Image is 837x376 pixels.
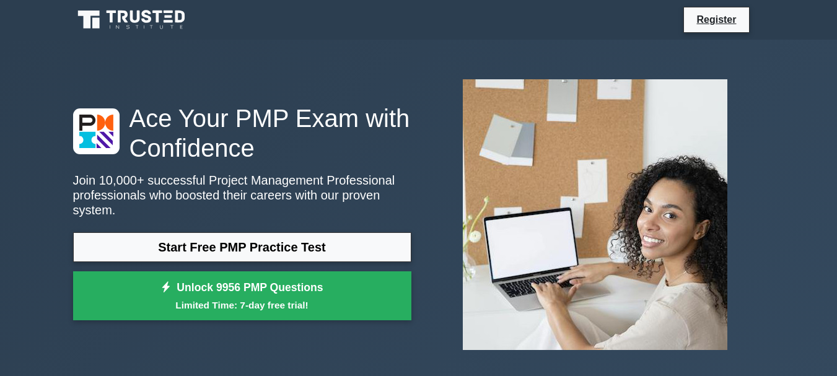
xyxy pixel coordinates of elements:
h1: Ace Your PMP Exam with Confidence [73,103,411,163]
a: Unlock 9956 PMP QuestionsLimited Time: 7-day free trial! [73,271,411,321]
small: Limited Time: 7-day free trial! [89,298,396,312]
a: Start Free PMP Practice Test [73,232,411,262]
a: Register [689,12,743,27]
p: Join 10,000+ successful Project Management Professional professionals who boosted their careers w... [73,173,411,217]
